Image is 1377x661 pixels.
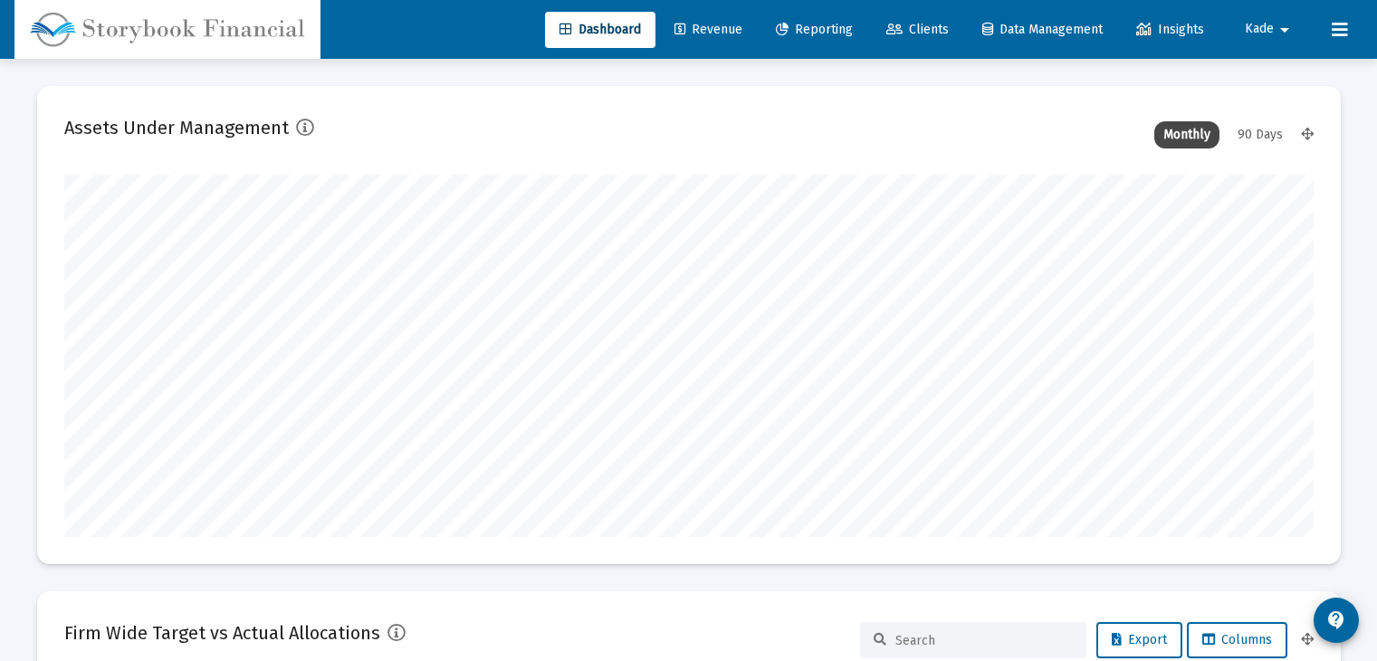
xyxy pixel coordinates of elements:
[1223,11,1317,47] button: Kade
[1202,632,1272,647] span: Columns
[545,12,655,48] a: Dashboard
[895,633,1073,648] input: Search
[776,22,853,37] span: Reporting
[1122,12,1219,48] a: Insights
[886,22,949,37] span: Clients
[1274,12,1296,48] mat-icon: arrow_drop_down
[1245,22,1274,37] span: Kade
[28,12,307,48] img: Dashboard
[1154,121,1219,148] div: Monthly
[64,618,380,647] h2: Firm Wide Target vs Actual Allocations
[761,12,867,48] a: Reporting
[968,12,1117,48] a: Data Management
[1229,121,1292,148] div: 90 Days
[872,12,963,48] a: Clients
[1187,622,1287,658] button: Columns
[660,12,757,48] a: Revenue
[674,22,742,37] span: Revenue
[1136,22,1204,37] span: Insights
[559,22,641,37] span: Dashboard
[982,22,1103,37] span: Data Management
[64,113,289,142] h2: Assets Under Management
[1096,622,1182,658] button: Export
[1112,632,1167,647] span: Export
[1325,609,1347,631] mat-icon: contact_support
